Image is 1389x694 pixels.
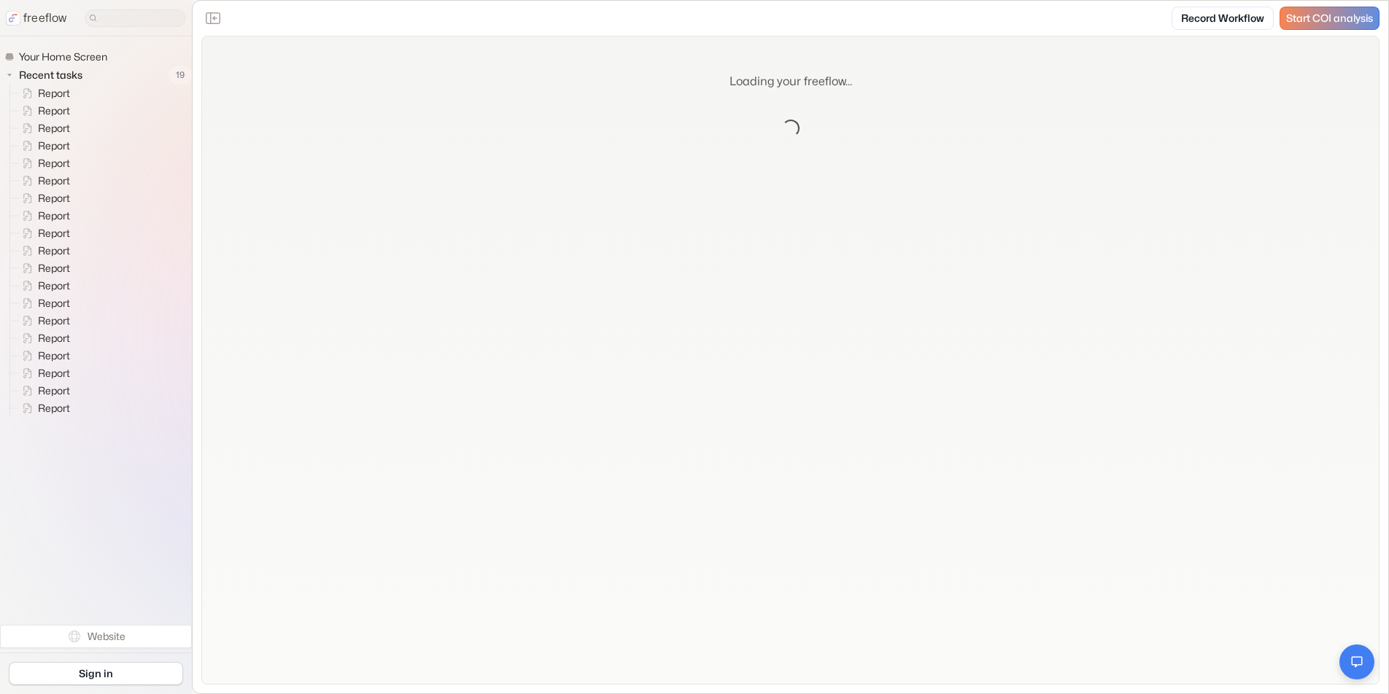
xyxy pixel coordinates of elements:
a: Report [10,260,76,277]
span: Report [35,313,74,328]
a: Report [10,137,76,155]
span: Report [35,139,74,153]
a: Report [10,120,76,137]
a: Report [10,312,76,330]
a: Report [10,295,76,312]
a: Report [10,382,76,399]
a: Report [10,172,76,190]
a: Report [10,190,76,207]
span: Report [35,86,74,101]
span: Report [35,348,74,363]
p: freeflow [23,9,67,27]
a: Start COI analysis [1280,7,1380,30]
span: Report [35,261,74,276]
span: Report [35,401,74,416]
a: Report [10,364,76,382]
a: Report [10,207,76,225]
a: Report [10,399,76,417]
span: Report [35,243,74,258]
span: Report [35,296,74,311]
button: Recent tasks [4,66,88,84]
span: Report [35,383,74,398]
span: Report [35,366,74,381]
span: Report [35,173,74,188]
span: Report [35,104,74,118]
a: Report [10,225,76,242]
a: Record Workflow [1172,7,1274,30]
span: Report [35,226,74,241]
span: Start COI analysis [1286,12,1373,25]
span: 19 [169,66,192,85]
a: Report [10,242,76,260]
a: Report [10,102,76,120]
p: Loading your freeflow... [730,73,852,90]
button: Close the sidebar [201,7,225,30]
span: Recent tasks [16,68,87,82]
a: Report [10,330,76,347]
a: Report [10,85,76,102]
a: freeflow [6,9,67,27]
a: Report [10,277,76,295]
span: Your Home Screen [16,50,112,64]
a: Your Home Screen [4,48,113,66]
span: Report [35,191,74,206]
span: Report [35,208,74,223]
span: Report [35,156,74,171]
span: Report [35,121,74,136]
a: Sign in [9,662,183,685]
span: Report [35,331,74,346]
a: Report [10,155,76,172]
button: Open chat [1339,644,1374,679]
a: Report [10,347,76,364]
span: Report [35,278,74,293]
